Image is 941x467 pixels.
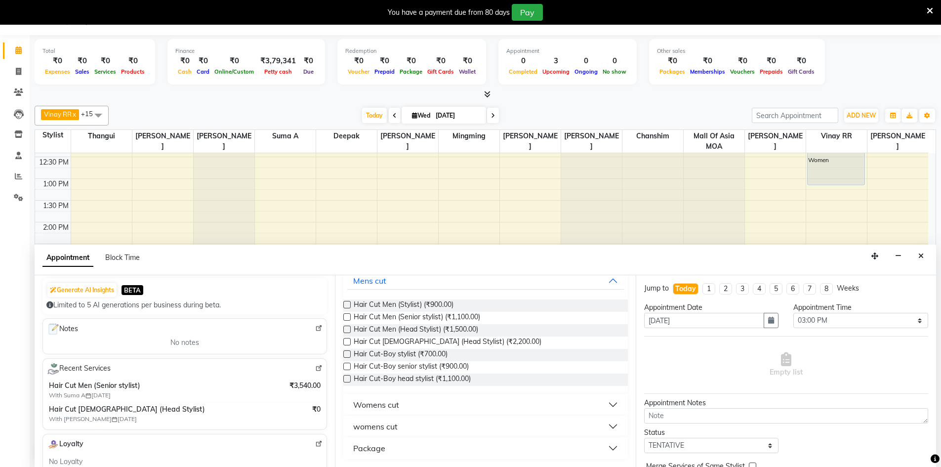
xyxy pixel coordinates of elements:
[572,55,600,67] div: 0
[105,253,140,262] span: Block Time
[702,283,715,295] li: 1
[657,47,817,55] div: Other sales
[540,68,572,75] span: Upcoming
[561,130,622,153] span: [PERSON_NAME]
[506,47,629,55] div: Appointment
[622,130,683,142] span: chanshim
[820,283,833,295] li: 8
[347,272,623,290] button: Mens cut
[644,427,779,438] div: Status
[300,55,317,67] div: ₹0
[122,285,143,295] span: BETA
[500,130,561,153] span: [PERSON_NAME]
[354,299,453,312] span: Hair Cut Men (Stylist) (₹900.00)
[600,55,629,67] div: 0
[409,112,433,119] span: Wed
[770,352,803,378] span: Empty list
[353,399,399,411] div: Womens cut
[46,300,323,310] div: Limited to 5 AI generations per business during beta.
[867,130,929,153] span: [PERSON_NAME]
[92,68,119,75] span: Services
[42,249,93,267] span: Appointment
[347,418,623,435] button: womens cut
[512,4,543,21] button: Pay
[49,391,172,400] span: With Suma A [DATE]
[353,421,398,432] div: womens cut
[439,130,499,142] span: mingming
[175,55,194,67] div: ₹0
[42,47,147,55] div: Total
[42,55,73,67] div: ₹0
[362,108,387,123] span: Today
[47,283,117,297] button: Generate AI Insights
[354,349,448,361] span: Hair Cut-Boy stylist (₹700.00)
[684,130,744,153] span: Mall of Asia MOA
[301,68,316,75] span: Due
[793,302,928,313] div: Appointment Time
[600,68,629,75] span: No show
[37,157,71,168] div: 12:30 PM
[657,68,688,75] span: Packages
[49,457,82,467] span: No Loyalty
[657,55,688,67] div: ₹0
[194,130,254,153] span: [PERSON_NAME]
[752,108,838,123] input: Search Appointment
[397,55,425,67] div: ₹0
[354,324,478,337] span: Hair Cut Men (Head Stylist) (₹1,500.00)
[347,439,623,457] button: Package
[354,374,471,386] span: Hair Cut-Boy head stylist (₹1,100.00)
[644,302,779,313] div: Appointment Date
[785,55,817,67] div: ₹0
[345,47,478,55] div: Redemption
[372,55,397,67] div: ₹0
[41,222,71,233] div: 2:00 PM
[354,337,541,349] span: Hair Cut [DEMOGRAPHIC_DATA] (Head Stylist) (₹2,200.00)
[506,55,540,67] div: 0
[770,283,782,295] li: 5
[372,68,397,75] span: Prepaid
[47,363,111,375] span: Recent Services
[44,110,72,118] span: Vinay RR
[644,398,928,408] div: Appointment Notes
[786,283,799,295] li: 6
[353,442,385,454] div: Package
[255,130,316,142] span: Suma A
[42,68,73,75] span: Expenses
[41,201,71,211] div: 1:30 PM
[803,283,816,295] li: 7
[73,55,92,67] div: ₹0
[844,109,878,123] button: ADD NEW
[377,130,438,153] span: [PERSON_NAME]
[212,55,256,67] div: ₹0
[81,110,100,118] span: +15
[688,55,728,67] div: ₹0
[132,130,193,153] span: [PERSON_NAME]
[425,68,456,75] span: Gift Cards
[345,55,372,67] div: ₹0
[425,55,456,67] div: ₹0
[757,55,785,67] div: ₹0
[354,312,480,324] span: Hair Cut Men (Senior stylist) (₹1,100.00)
[456,55,478,67] div: ₹0
[35,130,71,140] div: Stylist
[785,68,817,75] span: Gift Cards
[119,68,147,75] span: Products
[506,68,540,75] span: Completed
[289,381,321,391] span: ₹3,540.00
[745,130,806,153] span: [PERSON_NAME]
[212,68,256,75] span: Online/Custom
[194,55,212,67] div: ₹0
[728,55,757,67] div: ₹0
[354,361,469,374] span: Hair Cut-Boy senior stylist (₹900.00)
[736,283,749,295] li: 3
[572,68,600,75] span: Ongoing
[345,68,372,75] span: Voucher
[914,249,928,264] button: Close
[41,244,71,255] div: 2:30 PM
[47,438,83,451] span: Loyalty
[170,338,199,348] span: No notes
[837,283,859,294] div: Weeks
[49,381,253,391] span: Hair Cut Men (Senior stylist)
[47,323,78,336] span: Notes
[540,55,572,67] div: 3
